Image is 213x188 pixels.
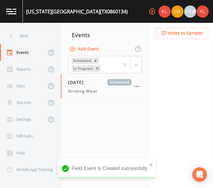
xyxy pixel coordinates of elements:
[149,161,153,168] button: close
[61,74,149,99] a: [DATE]ScheduledDrinking Water
[171,5,184,18] div: David Weber
[72,57,92,64] div: Scheduled
[197,5,209,18] img: 9c4450d90d3b8045b2e5fa62e4f92659
[6,9,16,14] img: logo
[192,167,207,182] div: Open Intercom Messenger
[159,5,171,18] img: 9c4450d90d3b8045b2e5fa62e4f92659
[68,89,98,94] span: Drinking Water
[58,159,155,178] div: Field Event is Created successfully.
[92,57,99,64] div: Remove Scheduled
[72,65,94,72] div: In Progress
[61,27,149,43] div: Events
[94,65,101,72] div: Remove In Progress
[26,8,128,15] div: [US_STATE][GEOGRAPHIC_DATA] (TX0860134)
[158,5,171,18] div: Kler Teran
[68,44,101,55] button: Add Event
[107,79,131,85] span: Scheduled
[156,28,208,39] button: Notes to Sampler
[68,79,88,85] span: [DATE]
[184,5,196,18] div: +14
[168,30,203,37] span: Notes to Sampler
[171,5,183,18] img: a84961a0472e9debc750dd08a004988d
